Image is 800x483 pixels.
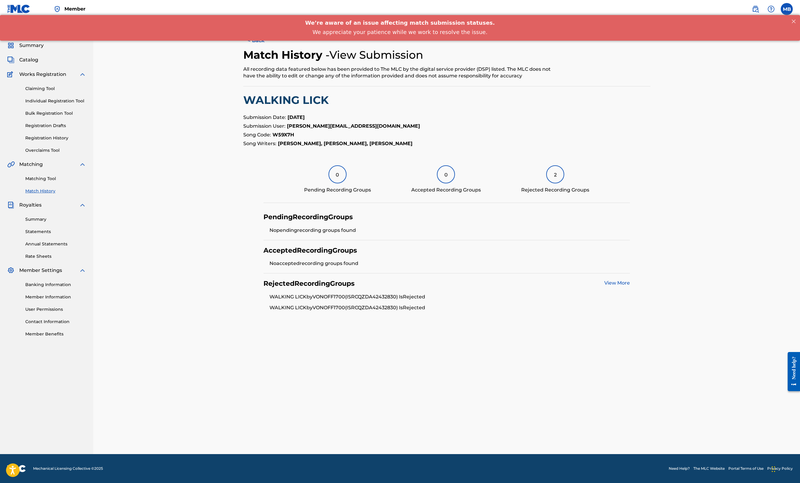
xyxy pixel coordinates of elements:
a: Privacy Policy [767,466,793,471]
div: User Menu [781,3,793,15]
img: expand [79,201,86,209]
strong: W59X7H [272,132,294,138]
a: CatalogCatalog [7,56,38,64]
div: Pending Recording Groups [304,186,371,194]
img: Top Rightsholder [54,5,61,13]
img: Catalog [7,56,14,64]
img: Member Settings [7,267,14,274]
h4: Accepted Recording Groups [263,246,357,255]
a: Annual Statements [25,241,86,247]
span: Submission Date: [243,114,286,120]
a: Banking Information [25,282,86,288]
li: WALKING LICK by VONOFF1700 (ISRC QZDA42432830 ) Is Rejected [269,293,630,304]
div: Rejected Recording Groups [521,186,589,194]
span: Catalog [19,56,38,64]
a: Bulk Registration Tool [25,110,86,117]
strong: [DATE] [288,114,305,120]
span: Submission User: [243,123,285,129]
a: User Permissions [25,306,86,313]
h4: Pending Recording Groups [263,213,353,221]
span: Mechanical Licensing Collective © 2025 [33,466,103,471]
h4: - View Submission [325,48,423,62]
a: Member Information [25,294,86,300]
a: Registration Drafts [25,123,86,129]
a: Individual Registration Tool [25,98,86,104]
a: Overclaims Tool [25,147,86,154]
div: All recording data featured below has been provided to The MLC by the digital service provider (D... [243,66,557,79]
div: Drag [772,460,775,478]
div: 2 [546,165,564,183]
a: Claiming Tool [25,86,86,92]
span: Song Writers: [243,141,276,146]
img: logo [7,465,26,472]
strong: [PERSON_NAME][EMAIL_ADDRESS][DOMAIN_NAME] [287,123,420,129]
img: expand [79,71,86,78]
img: Summary [7,42,14,49]
a: The MLC Website [693,466,725,471]
a: Public Search [749,3,761,15]
a: Matching Tool [25,176,86,182]
a: View More [604,280,630,286]
img: help [767,5,775,13]
li: WALKING LICK by VONOFF1700 (ISRC QZDA42432830 ) Is Rejected [269,304,630,311]
div: 0 [437,165,455,183]
img: Matching [7,161,15,168]
a: Registration History [25,135,86,141]
a: Contact Information [25,319,86,325]
h4: Rejected Recording Groups [263,279,355,288]
a: Rate Sheets [25,253,86,260]
img: search [752,5,759,13]
a: SummarySummary [7,42,44,49]
img: MLC Logo [7,5,30,13]
img: expand [79,161,86,168]
button: < Back [243,33,279,48]
a: Portal Terms of Use [728,466,764,471]
span: Works Registration [19,71,66,78]
iframe: Resource Center [783,347,800,396]
span: Summary [19,42,44,49]
div: 0 [328,165,347,183]
a: Statements [25,229,86,235]
h2: Match History [243,48,325,62]
span: We appreciate your patience while we work to resolve the issue. [313,14,487,20]
strong: [PERSON_NAME], [PERSON_NAME], [PERSON_NAME] [278,141,412,146]
iframe: Chat Widget [770,454,800,483]
div: Help [765,3,777,15]
a: Summary [25,216,86,223]
img: Royalties [7,201,14,209]
img: Works Registration [7,71,15,78]
h2: WALKING LICK [243,93,650,107]
span: Member Settings [19,267,62,274]
a: Need Help? [669,466,690,471]
div: Accepted Recording Groups [411,186,481,194]
span: Royalties [19,201,42,209]
a: Match History [25,188,86,194]
img: expand [79,267,86,274]
li: No pending recording groups found [269,227,630,234]
span: Member [64,5,86,12]
span: Matching [19,161,43,168]
span: Song Code: [243,132,271,138]
li: No accepted recording groups found [269,260,630,267]
span: We’re aware of an issue affecting match submission statuses. [305,5,495,11]
a: Member Benefits [25,331,86,337]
